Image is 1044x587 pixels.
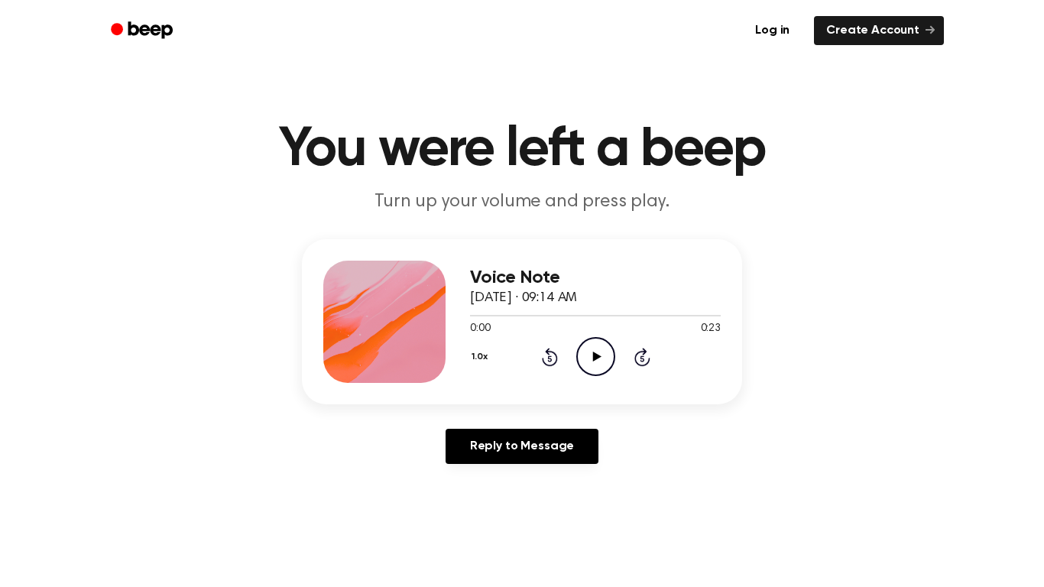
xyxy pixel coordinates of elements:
[814,16,944,45] a: Create Account
[740,13,805,48] a: Log in
[470,268,721,288] h3: Voice Note
[470,321,490,337] span: 0:00
[446,429,598,464] a: Reply to Message
[701,321,721,337] span: 0:23
[229,190,815,215] p: Turn up your volume and press play.
[470,291,577,305] span: [DATE] · 09:14 AM
[470,344,493,370] button: 1.0x
[131,122,913,177] h1: You were left a beep
[100,16,186,46] a: Beep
